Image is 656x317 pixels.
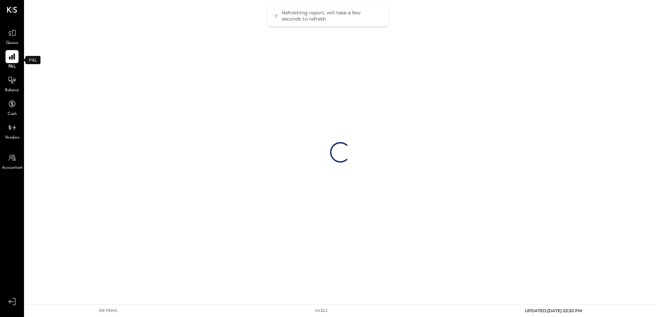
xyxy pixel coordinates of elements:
a: Balance [0,74,24,94]
a: Accountant [0,151,24,171]
span: Vendors [5,135,20,141]
a: Queue [0,26,24,46]
div: Refreshing report, will take a few seconds to refresh [282,10,381,22]
span: Accountant [2,165,23,171]
a: Vendors [0,121,24,141]
div: P&L [25,56,40,64]
a: P&L [0,50,24,70]
div: 159 items [99,308,117,314]
span: UPDATED: [DATE] 03:30 PM [525,308,582,313]
a: Cash [0,97,24,117]
span: P&L [8,64,16,70]
span: Balance [5,87,19,94]
div: v 4.32.2 [315,308,327,314]
span: Queue [6,40,19,46]
span: Cash [8,111,16,117]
